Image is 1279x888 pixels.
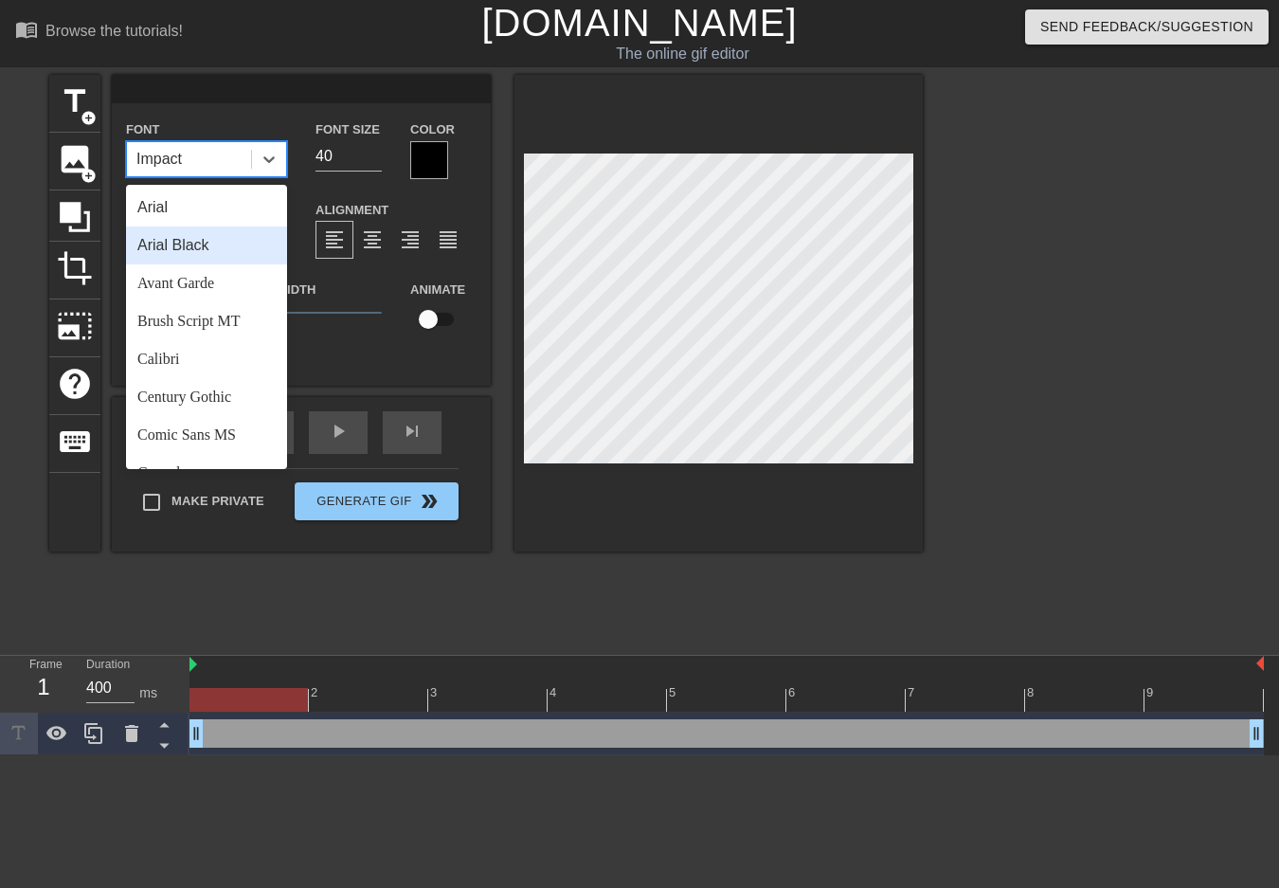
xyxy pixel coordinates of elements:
[436,43,929,65] div: The online gif editor
[126,378,287,416] div: Century Gothic
[126,189,287,227] div: Arial
[126,340,287,378] div: Calibri
[57,308,93,344] span: photo_size_select_large
[126,454,287,492] div: Consolas
[57,424,93,460] span: keyboard
[126,264,287,302] div: Avant Garde
[481,2,797,44] a: [DOMAIN_NAME]
[15,18,183,47] a: Browse the tutorials!
[45,23,183,39] div: Browse the tutorials!
[15,656,72,711] div: Frame
[295,482,459,520] button: Generate Gif
[126,416,287,454] div: Comic Sans MS
[669,683,679,702] div: 5
[323,228,346,251] span: format_align_left
[86,660,130,671] label: Duration
[15,18,38,41] span: menu_book
[1146,683,1157,702] div: 9
[410,281,465,299] label: Animate
[401,420,423,443] span: skip_next
[139,683,157,703] div: ms
[418,490,441,513] span: double_arrow
[430,683,441,702] div: 3
[171,492,264,511] span: Make Private
[1040,15,1253,39] span: Send Feedback/Suggestion
[187,724,206,743] span: drag_handle
[136,148,182,171] div: Impact
[908,683,918,702] div: 7
[126,302,287,340] div: Brush Script MT
[57,250,93,286] span: crop
[1247,724,1266,743] span: drag_handle
[327,420,350,443] span: play_arrow
[311,683,321,702] div: 2
[1256,656,1264,671] img: bound-end.png
[57,366,93,402] span: help
[57,83,93,119] span: title
[788,683,799,702] div: 6
[29,670,58,704] div: 1
[57,141,93,177] span: image
[437,228,459,251] span: format_align_justify
[1025,9,1269,45] button: Send Feedback/Suggestion
[315,120,380,139] label: Font Size
[81,168,97,184] span: add_circle
[126,227,287,264] div: Arial Black
[399,228,422,251] span: format_align_right
[361,228,384,251] span: format_align_center
[549,683,560,702] div: 4
[302,490,451,513] span: Generate Gif
[410,120,455,139] label: Color
[1027,683,1037,702] div: 8
[81,110,97,126] span: add_circle
[315,201,388,220] label: Alignment
[126,120,159,139] label: Font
